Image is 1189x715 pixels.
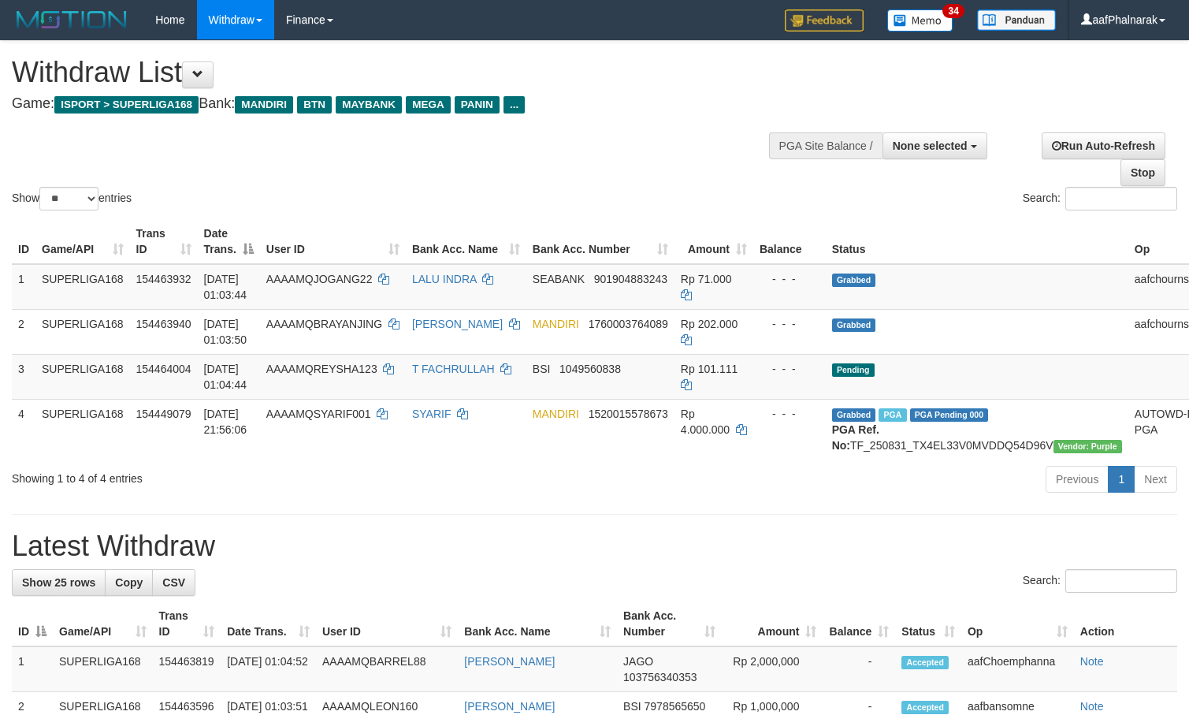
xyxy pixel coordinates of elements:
[1023,569,1177,593] label: Search:
[464,655,555,668] a: [PERSON_NAME]
[412,273,477,285] a: LALU INDRA
[942,4,964,18] span: 34
[823,646,895,692] td: -
[760,361,819,377] div: - - -
[623,700,641,713] span: BSI
[198,219,260,264] th: Date Trans.: activate to sort column descending
[887,9,953,32] img: Button%20Memo.svg
[901,656,949,669] span: Accepted
[882,132,987,159] button: None selected
[266,408,371,420] span: AAAAMQSYARIF001
[35,264,130,310] td: SUPERLIGA168
[533,408,579,420] span: MANDIRI
[533,363,551,375] span: BSI
[235,96,293,114] span: MANDIRI
[12,354,35,399] td: 3
[412,408,451,420] a: SYARIF
[12,8,132,32] img: MOTION_logo.png
[623,671,697,683] span: Copy 103756340353 to clipboard
[769,132,882,159] div: PGA Site Balance /
[722,601,823,646] th: Amount: activate to sort column ascending
[204,363,247,391] span: [DATE] 01:04:44
[594,273,667,285] span: Copy 901904883243 to clipboard
[152,569,195,596] a: CSV
[316,601,458,646] th: User ID: activate to sort column ascending
[204,408,247,436] span: [DATE] 21:56:06
[153,601,221,646] th: Trans ID: activate to sort column ascending
[1046,466,1109,493] a: Previous
[722,646,823,692] td: Rp 2,000,000
[336,96,402,114] span: MAYBANK
[589,408,668,420] span: Copy 1520015578673 to clipboard
[645,700,706,713] span: Copy 7978565650 to clipboard
[1065,569,1177,593] input: Search:
[162,576,185,589] span: CSV
[53,601,153,646] th: Game/API: activate to sort column ascending
[412,363,495,375] a: T FACHRULLAH
[35,399,130,460] td: SUPERLIGA168
[895,601,961,646] th: Status: activate to sort column ascending
[136,408,191,420] span: 154449079
[1042,132,1165,159] a: Run Auto-Refresh
[961,646,1074,692] td: aafChoemphanna
[204,273,247,301] span: [DATE] 01:03:44
[760,406,819,422] div: - - -
[105,569,153,596] a: Copy
[961,601,1074,646] th: Op: activate to sort column ascending
[1080,700,1104,713] a: Note
[35,309,130,354] td: SUPERLIGA168
[977,9,1056,31] img: panduan.png
[221,601,316,646] th: Date Trans.: activate to sort column ascending
[136,363,191,375] span: 154464004
[35,354,130,399] td: SUPERLIGA168
[260,219,406,264] th: User ID: activate to sort column ascending
[12,464,484,486] div: Showing 1 to 4 of 4 entries
[893,140,968,152] span: None selected
[130,219,198,264] th: Trans ID: activate to sort column ascending
[115,576,143,589] span: Copy
[823,601,895,646] th: Balance: activate to sort column ascending
[826,219,1128,264] th: Status
[1134,466,1177,493] a: Next
[753,219,826,264] th: Balance
[785,9,864,32] img: Feedback.jpg
[681,363,738,375] span: Rp 101.111
[53,646,153,692] td: SUPERLIGA168
[910,408,989,422] span: PGA Pending
[12,264,35,310] td: 1
[406,219,526,264] th: Bank Acc. Name: activate to sort column ascending
[1120,159,1165,186] a: Stop
[266,363,377,375] span: AAAAMQREYSHA123
[266,273,373,285] span: AAAAMQJOGANG22
[533,318,579,330] span: MANDIRI
[136,273,191,285] span: 154463932
[832,423,879,452] b: PGA Ref. No:
[12,187,132,210] label: Show entries
[464,700,555,713] a: [PERSON_NAME]
[1074,601,1177,646] th: Action
[503,96,525,114] span: ...
[681,273,732,285] span: Rp 71.000
[1080,655,1104,668] a: Note
[136,318,191,330] span: 154463940
[1065,187,1177,210] input: Search:
[559,363,621,375] span: Copy 1049560838 to clipboard
[35,219,130,264] th: Game/API: activate to sort column ascending
[533,273,585,285] span: SEABANK
[589,318,668,330] span: Copy 1760003764089 to clipboard
[221,646,316,692] td: [DATE] 01:04:52
[12,219,35,264] th: ID
[12,96,777,112] h4: Game: Bank:
[526,219,674,264] th: Bank Acc. Number: activate to sort column ascending
[12,646,53,692] td: 1
[297,96,332,114] span: BTN
[1108,466,1135,493] a: 1
[623,655,653,668] span: JAGO
[204,318,247,346] span: [DATE] 01:03:50
[12,309,35,354] td: 2
[681,408,730,436] span: Rp 4.000.000
[879,408,906,422] span: Marked by aafchoeunmanni
[826,399,1128,460] td: TF_250831_TX4EL33V0MVDDQ54D96V
[832,363,875,377] span: Pending
[12,399,35,460] td: 4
